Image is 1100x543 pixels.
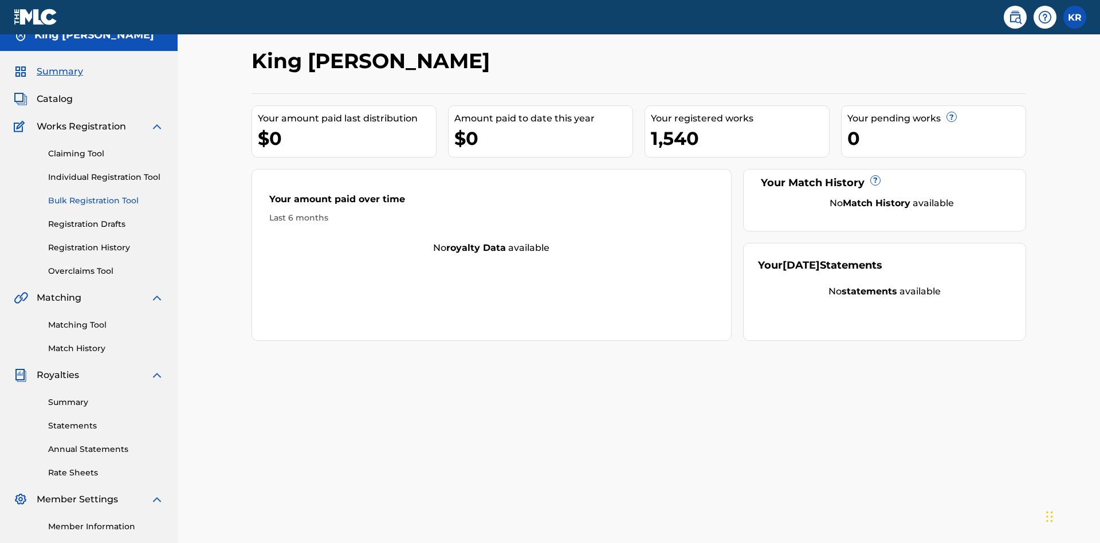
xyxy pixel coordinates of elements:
a: CatalogCatalog [14,92,73,106]
div: Your pending works [847,112,1026,125]
img: Summary [14,65,27,78]
span: [DATE] [783,259,820,271]
strong: statements [842,286,897,297]
span: ? [871,176,880,185]
a: Registration Drafts [48,218,164,230]
a: Summary [48,396,164,408]
span: Matching [37,291,81,305]
div: Your Statements [758,258,882,273]
img: expand [150,368,164,382]
a: Match History [48,343,164,355]
div: Your amount paid last distribution [258,112,436,125]
span: Catalog [37,92,73,106]
div: Your Match History [758,175,1012,191]
img: expand [150,120,164,133]
span: Works Registration [37,120,126,133]
a: Rate Sheets [48,467,164,479]
a: Public Search [1004,6,1027,29]
div: 0 [847,125,1026,151]
strong: Match History [843,198,910,208]
img: Royalties [14,368,27,382]
a: Overclaims Tool [48,265,164,277]
span: Royalties [37,368,79,382]
div: 1,540 [651,125,829,151]
div: No available [758,285,1012,298]
img: Works Registration [14,120,29,133]
iframe: Chat Widget [1043,488,1100,543]
div: Drag [1046,499,1053,534]
img: Catalog [14,92,27,106]
img: Matching [14,291,28,305]
span: Summary [37,65,83,78]
a: Individual Registration Tool [48,171,164,183]
a: SummarySummary [14,65,83,78]
a: Registration History [48,242,164,254]
img: help [1038,10,1052,24]
div: Amount paid to date this year [454,112,632,125]
div: No available [252,241,731,255]
div: $0 [454,125,632,151]
a: Bulk Registration Tool [48,195,164,207]
a: Annual Statements [48,443,164,455]
a: Statements [48,420,164,432]
img: MLC Logo [14,9,58,25]
div: Your amount paid over time [269,192,714,212]
a: Matching Tool [48,319,164,331]
h5: King McTesterson [34,29,154,42]
div: No available [772,196,1012,210]
a: Member Information [48,521,164,533]
img: search [1008,10,1022,24]
a: Claiming Tool [48,148,164,160]
span: Member Settings [37,493,118,506]
img: expand [150,291,164,305]
img: Accounts [14,29,27,42]
div: $0 [258,125,436,151]
strong: royalty data [446,242,506,253]
div: User Menu [1063,6,1086,29]
div: Your registered works [651,112,829,125]
img: Member Settings [14,493,27,506]
div: Help [1034,6,1056,29]
img: expand [150,493,164,506]
div: Last 6 months [269,212,714,224]
h2: King [PERSON_NAME] [252,48,496,74]
span: ? [947,112,956,121]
